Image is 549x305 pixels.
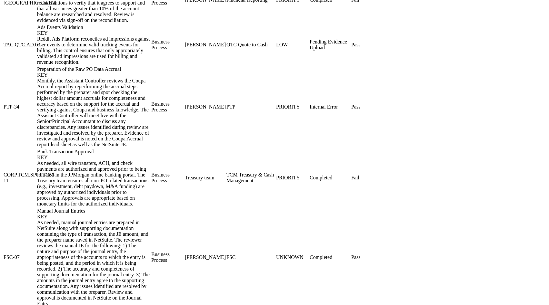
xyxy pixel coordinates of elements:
div: QTC Quote to Cash [226,42,275,48]
div: FSC-07 [4,254,36,260]
div: Fail [351,175,384,181]
div: TCM Treasury & Cash Management [226,172,275,184]
div: [PERSON_NAME] [185,104,225,110]
div: As needed, all wire transfers, ACH, and check payments are authorized and approved prior to being... [37,160,150,207]
div: PTP [226,104,275,110]
div: TAC.QTC.AD.03 [4,42,36,48]
div: Pending Evidence Upload [310,39,350,51]
div: KEY [37,214,150,220]
div: Completed [310,175,350,181]
div: Bank Transaction Approval [37,149,150,160]
div: Internal Error [310,104,350,110]
div: Pass [351,254,384,260]
div: Preparation of the Raw PO Data Accrual [37,66,150,78]
div: Pass [351,42,384,48]
td: Business Process [151,24,184,65]
div: FSC [226,254,275,260]
td: Business Process [151,66,184,148]
td: Business Process [151,148,184,207]
div: Monthly, the Assistant Controller reviews the Coupa Accrual report by reperforming the accrual st... [37,78,150,148]
div: Treasury team [185,175,225,181]
div: Pass [351,104,384,110]
div: KEY [37,72,150,78]
div: CORP.TCM.SP03.TCM-11 [4,172,36,184]
div: PTP-34 [4,104,36,110]
div: [PERSON_NAME] [185,254,225,260]
div: PRIORITY [276,175,308,181]
div: Manual Journal Entries [37,208,150,220]
div: KEY [37,30,150,36]
div: Completed [310,254,350,260]
div: KEY [37,155,150,160]
div: Reddit Ads Platform reconciles ad impressions against user events to determine valid tracking eve... [37,36,150,65]
div: Ads Events Validation [37,24,150,36]
div: [PERSON_NAME] [185,42,225,48]
div: PRIORITY [276,104,308,110]
div: LOW [276,42,308,48]
div: UNKNOWN [276,254,308,260]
